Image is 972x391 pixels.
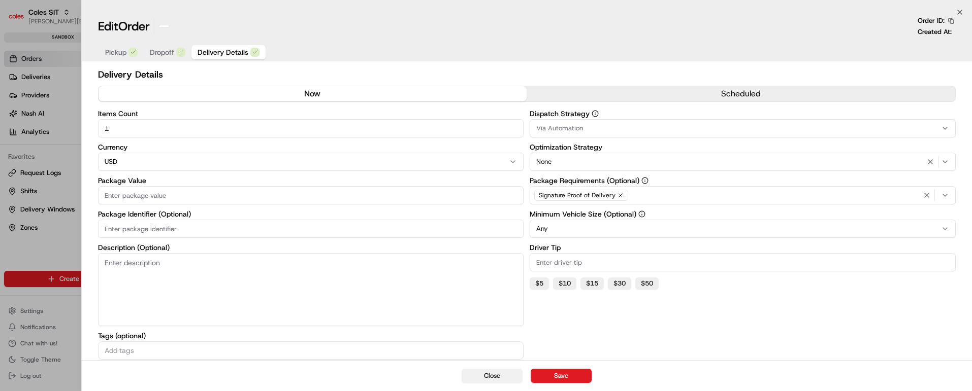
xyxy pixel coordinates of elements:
button: Close [462,369,523,383]
button: Dispatch Strategy [592,110,599,117]
a: 📗Knowledge Base [6,143,82,161]
span: API Documentation [96,147,163,157]
input: Enter driver tip [530,253,956,271]
label: Dispatch Strategy [530,110,956,117]
button: Via Automation [530,119,956,137]
p: Created At: [918,27,952,37]
label: Minimum Vehicle Size (Optional) [530,210,956,218]
input: Enter items count [98,119,524,137]
input: Enter package identifier [98,220,524,238]
span: Pylon [101,172,123,180]
span: Knowledge Base [20,147,78,157]
button: Save [531,369,592,383]
a: Powered byPylon [72,171,123,180]
h1: Edit [98,18,150,34]
div: 📗 [10,148,18,156]
button: $5 [530,277,549,290]
button: $30 [608,277,631,290]
input: Enter package value [98,186,524,204]
label: Currency [98,144,524,151]
button: Start new chat [173,100,185,112]
label: Package Value [98,177,524,184]
button: Package Requirements (Optional) [641,177,649,184]
button: scheduled [527,86,955,101]
button: $15 [580,277,604,290]
label: Package Requirements (Optional) [530,177,956,184]
button: None [530,153,956,171]
button: $10 [553,277,576,290]
div: Start new chat [35,97,167,107]
span: Delivery Details [198,47,248,57]
div: We're available if you need us! [35,107,128,115]
span: None [536,157,552,166]
h2: Delivery Details [98,67,956,82]
label: Package Identifier (Optional) [98,210,524,218]
button: Minimum Vehicle Size (Optional) [638,210,645,218]
div: 💻 [86,148,94,156]
img: Nash [10,10,30,30]
a: 💻API Documentation [82,143,167,161]
button: now [99,86,527,101]
input: Add tags [103,344,520,357]
span: Signature Proof of Delivery [539,191,615,199]
button: Signature Proof of Delivery [530,186,956,204]
input: Clear [26,65,168,76]
p: Welcome 👋 [10,41,185,57]
label: Optimization Strategy [530,144,956,151]
span: Dropoff [150,47,174,57]
button: $50 [635,277,659,290]
span: Pickup [105,47,126,57]
span: Via Automation [536,124,583,133]
p: Order ID: [918,16,945,25]
img: 1736555255976-a54dd68f-1ca7-489b-9aae-adbdc363a1c4 [10,97,28,115]
label: Driver Tip [530,244,956,251]
label: Tags (optional) [98,332,524,339]
label: Items Count [98,110,524,117]
label: Description (Optional) [98,244,524,251]
span: Order [118,18,150,34]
